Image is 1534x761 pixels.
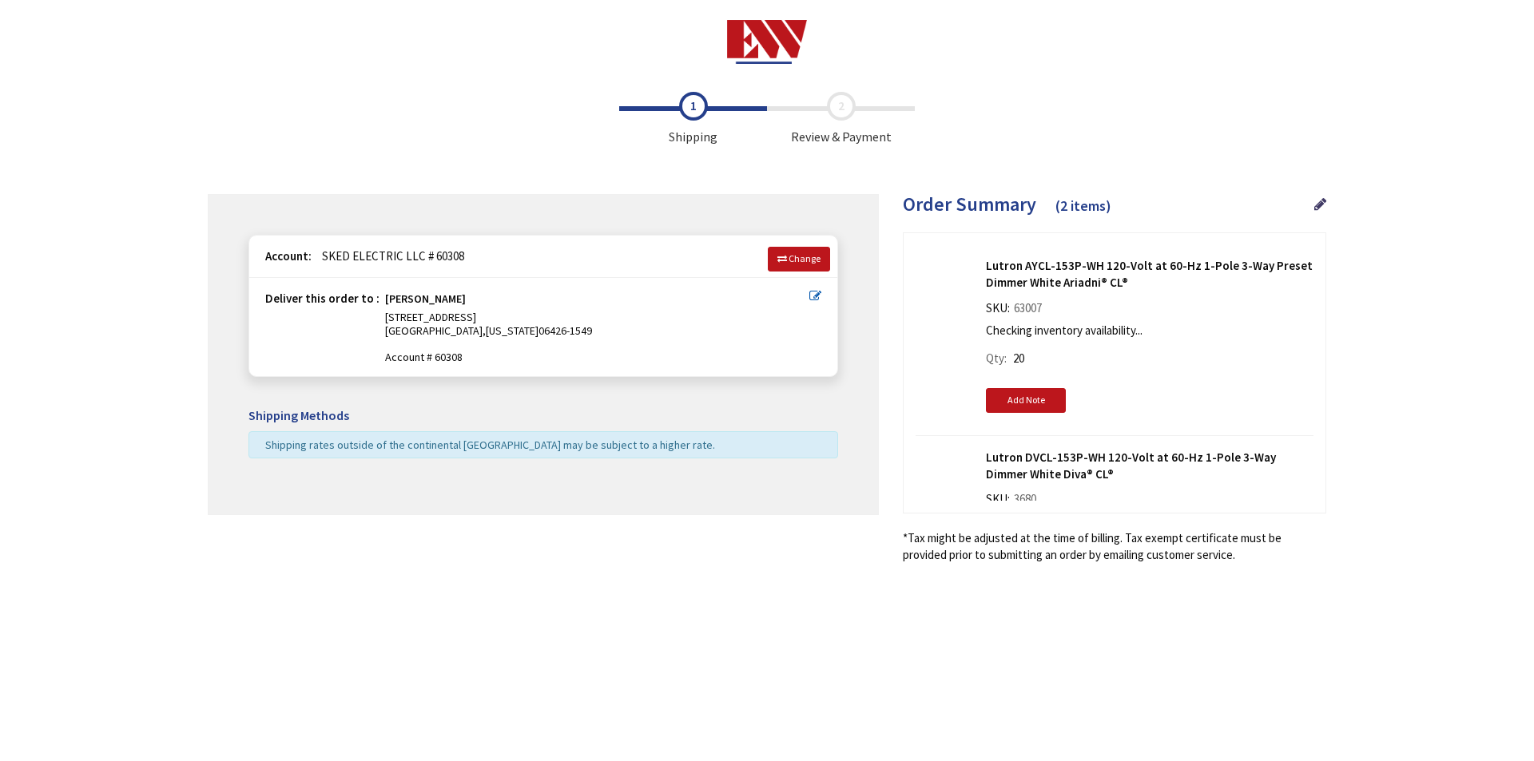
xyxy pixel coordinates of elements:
span: Change [789,252,821,264]
span: SKED ELECTRIC LLC # 60308 [314,248,464,264]
img: Electrical Wholesalers, Inc. [727,20,808,64]
strong: [PERSON_NAME] [385,292,466,311]
span: 3680 [1010,491,1040,506]
span: Shipping [619,92,767,146]
span: 20 [1013,351,1024,366]
strong: Account: [265,248,312,264]
h5: Shipping Methods [248,409,838,423]
span: Account # 60308 [385,351,809,364]
div: SKU: [986,299,1046,322]
a: Change [768,247,830,271]
strong: Lutron DVCL-153P-WH 120-Volt at 60-Hz 1-Pole 3-Way Dimmer White Diva® CL® [986,449,1313,483]
strong: Deliver this order to : [265,291,380,306]
span: [STREET_ADDRESS] [385,310,476,324]
span: [US_STATE] [486,323,538,338]
span: [GEOGRAPHIC_DATA], [385,323,486,338]
span: Review & Payment [767,92,915,146]
p: Checking inventory availability... [986,322,1305,339]
span: Qty [986,351,1004,366]
: *Tax might be adjusted at the time of billing. Tax exempt certificate must be provided prior to s... [903,529,1326,564]
div: SKU: [986,490,1040,513]
strong: Lutron AYCL-153P-WH 120-Volt at 60-Hz 1-Pole 3-Way Preset Dimmer White Ariadni® CL® [986,257,1313,291]
span: (2 items) [1055,196,1111,215]
span: Shipping rates outside of the continental [GEOGRAPHIC_DATA] may be subject to a higher rate. [265,438,715,452]
span: 63007 [1010,300,1046,315]
span: 06426-1549 [538,323,592,338]
span: Order Summary [903,192,1036,216]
